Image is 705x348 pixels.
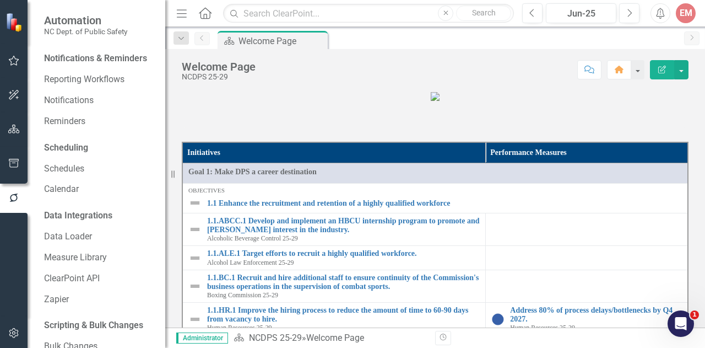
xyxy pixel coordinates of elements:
[234,332,427,345] div: »
[44,14,127,27] span: Automation
[44,163,154,175] a: Schedules
[207,199,682,207] a: 1.1 Enhance the recruitment and retention of a highly qualified workforce
[182,213,486,246] td: Double-Click to Edit Right Click for Context Menu
[207,217,480,234] a: 1.1.ABCC.1 Develop and implement an HBCU internship program to promote and [PERSON_NAME] interest...
[486,303,688,335] td: Double-Click to Edit Right Click for Context Menu
[6,12,25,31] img: ClearPoint Strategy
[44,183,154,196] a: Calendar
[456,6,511,21] button: Search
[207,249,480,258] a: 1.1.ALE.1 Target efforts to recruit a highly qualified workforce.
[188,196,202,210] img: Not Defined
[207,291,278,299] span: Boxing Commission 25-29
[44,27,127,36] small: NC Dept. of Public Safety
[510,324,575,331] span: Human Resources 25-29
[431,92,440,101] img: mceclip0.png
[207,274,480,291] a: 1.1.BC.1 Recruit and hire additional staff to ensure continuity of the Commission's business oper...
[44,231,154,243] a: Data Loader
[44,94,154,107] a: Notifications
[44,142,88,154] div: Scheduling
[44,251,154,264] a: Measure Library
[510,306,682,323] a: Address 80% of process delays/bottlenecks by Q4 2027.
[188,223,202,236] img: Not Defined
[44,319,143,332] div: Scripting & Bulk Changes
[188,313,202,326] img: Not Defined
[182,61,256,73] div: Welcome Page
[207,234,298,242] span: Alcoholic Beverage Control 25-29
[182,270,486,303] td: Double-Click to Edit Right Click for Context Menu
[188,280,202,293] img: Not Defined
[207,324,272,331] span: Human Resources 25-29
[188,167,682,178] span: Goal 1: Make DPS a career destination
[44,115,154,128] a: Reminders
[546,3,616,23] button: Jun-25
[207,259,294,266] span: Alcohol Law Enforcement 25-29
[182,163,688,184] td: Double-Click to Edit
[44,52,147,65] div: Notifications & Reminders
[176,333,228,344] span: Administrator
[472,8,496,17] span: Search
[44,73,154,86] a: Reporting Workflows
[249,333,302,343] a: NCDPS 25-29
[676,3,696,23] button: EM
[44,210,112,222] div: Data Integrations
[44,293,154,306] a: Zapier
[182,184,688,213] td: Double-Click to Edit Right Click for Context Menu
[188,251,202,265] img: Not Defined
[182,246,486,270] td: Double-Click to Edit Right Click for Context Menu
[306,333,364,343] div: Welcome Page
[223,4,514,23] input: Search ClearPoint...
[188,187,682,194] div: Objectives
[238,34,325,48] div: Welcome Page
[690,310,699,319] span: 1
[182,73,256,81] div: NCDPS 25-29
[668,310,694,337] iframe: Intercom live chat
[207,306,480,323] a: 1.1.HR.1 Improve the hiring process to reduce the amount of time to 60-90 days from vacancy to hire.
[44,272,154,285] a: ClearPoint API
[491,313,505,326] img: No Information
[550,7,612,20] div: Jun-25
